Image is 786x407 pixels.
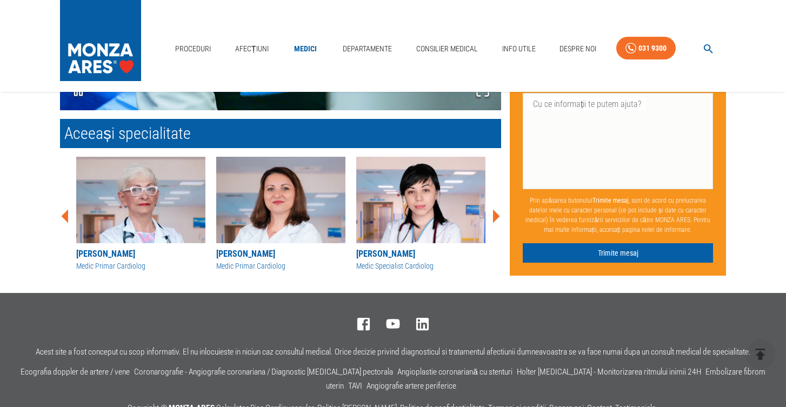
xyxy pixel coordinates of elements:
[216,261,345,272] div: Medic Primar Cardiolog
[76,261,205,272] div: Medic Primar Cardiolog
[745,339,775,369] button: delete
[367,381,456,391] a: Angiografie artere periferice
[36,348,751,357] p: Acest site a fost conceput cu scop informativ. El nu inlocuieste in niciun caz consultul medical....
[171,38,215,60] a: Proceduri
[60,119,501,148] h2: Aceeași specialitate
[21,367,130,377] a: Ecografia doppler de artere / vene
[592,197,629,204] b: Trimite mesaj
[356,248,485,261] div: [PERSON_NAME]
[517,367,701,377] a: Holter [MEDICAL_DATA] - Monitorizarea ritmului inimii 24H
[523,243,713,263] button: Trimite mesaj
[288,38,323,60] a: Medici
[326,367,765,391] a: Embolizare fibrom uterin
[638,42,667,55] div: 031 9300
[523,191,713,239] p: Prin apăsarea butonului , sunt de acord cu prelucrarea datelor mele cu caracter personal (ce pot ...
[348,381,362,391] a: TAVI
[76,157,205,272] a: [PERSON_NAME]Medic Primar Cardiolog
[356,261,485,272] div: Medic Specialist Cardiolog
[216,157,345,272] a: [PERSON_NAME]Medic Primar Cardiolog
[134,367,393,377] a: Coronarografie - Angiografie coronariana / Diagnostic [MEDICAL_DATA] pectorala
[338,38,396,60] a: Departamente
[216,248,345,261] div: [PERSON_NAME]
[397,367,512,377] a: Angioplastie coronariană cu stenturi
[498,38,540,60] a: Info Utile
[412,38,482,60] a: Consilier Medical
[616,37,676,60] a: 031 9300
[356,157,485,272] a: [PERSON_NAME]Medic Specialist Cardiolog
[555,38,601,60] a: Despre Noi
[76,248,205,261] div: [PERSON_NAME]
[231,38,273,60] a: Afecțiuni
